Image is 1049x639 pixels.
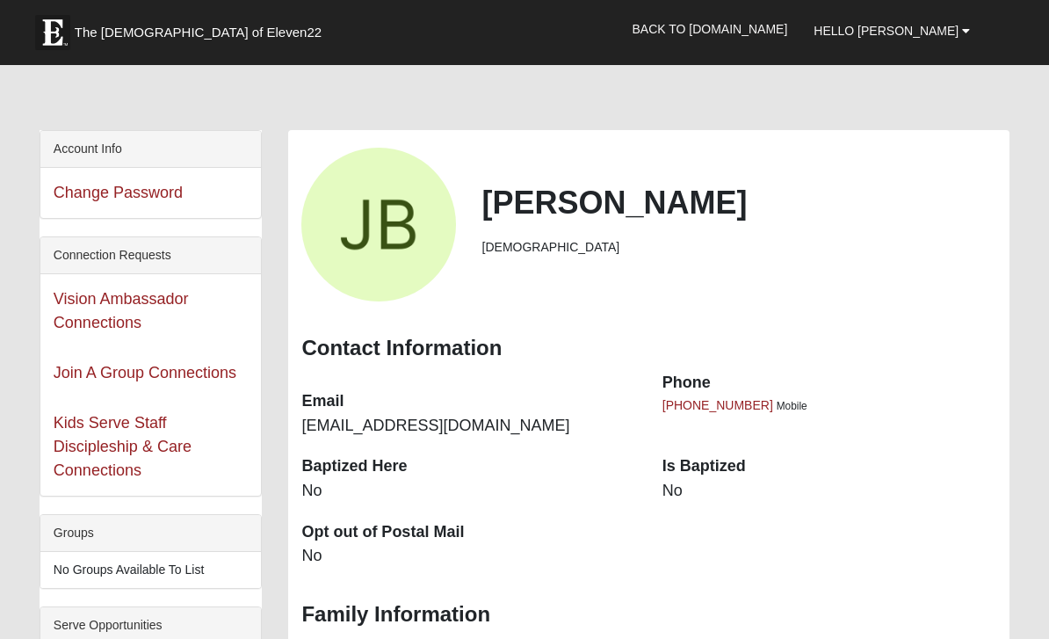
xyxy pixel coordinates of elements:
[301,455,635,478] dt: Baptized Here
[301,415,635,438] dd: [EMAIL_ADDRESS][DOMAIN_NAME]
[777,400,807,412] span: Mobile
[301,545,635,568] dd: No
[482,184,997,221] h2: [PERSON_NAME]
[482,238,997,257] li: [DEMOGRAPHIC_DATA]
[40,552,262,588] li: No Groups Available To List
[301,521,635,544] dt: Opt out of Postal Mail
[301,336,996,361] h3: Contact Information
[54,364,236,381] a: Join A Group Connections
[662,372,996,395] dt: Phone
[54,290,189,331] a: Vision Ambassador Connections
[301,390,635,413] dt: Email
[35,15,70,50] img: Eleven22 logo
[40,515,262,552] div: Groups
[75,24,322,41] span: The [DEMOGRAPHIC_DATA] of Eleven22
[40,131,262,168] div: Account Info
[301,480,635,503] dd: No
[662,480,996,503] dd: No
[40,237,262,274] div: Connection Requests
[26,6,378,50] a: The [DEMOGRAPHIC_DATA] of Eleven22
[54,184,183,201] a: Change Password
[662,398,773,412] a: [PHONE_NUMBER]
[800,9,983,53] a: Hello [PERSON_NAME]
[54,414,192,479] a: Kids Serve Staff Discipleship & Care Connections
[814,24,959,38] span: Hello [PERSON_NAME]
[301,148,455,301] a: View Fullsize Photo
[662,455,996,478] dt: Is Baptized
[619,7,800,51] a: Back to [DOMAIN_NAME]
[301,602,996,628] h3: Family Information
